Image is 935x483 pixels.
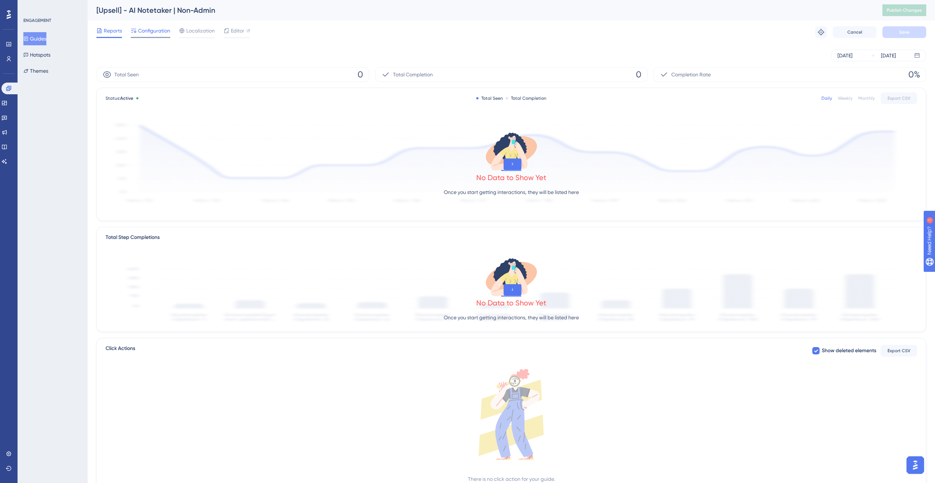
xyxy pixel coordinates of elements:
span: Click Actions [106,344,135,357]
span: Save [899,29,909,35]
span: Status: [106,95,133,101]
span: Cancel [847,29,862,35]
div: ENGAGEMENT [23,18,51,23]
span: Editor [231,26,244,35]
div: Total Seen [476,95,503,101]
span: Reports [104,26,122,35]
span: Active [120,96,133,101]
div: Monthly [858,95,875,101]
div: [DATE] [881,51,896,60]
button: Export CSV [881,92,917,104]
button: Hotspots [23,48,50,61]
span: Publish Changes [887,7,922,13]
button: Themes [23,64,48,77]
span: Export CSV [888,348,911,354]
button: Export CSV [881,345,917,357]
div: [Upsell] - AI Notetaker | Non-Admin [96,5,864,15]
span: Total Completion [393,70,433,79]
div: Daily [821,95,832,101]
span: Need Help? [17,2,46,11]
div: Weekly [838,95,852,101]
div: Total Step Completions [106,233,160,242]
span: Localization [186,26,215,35]
p: Once you start getting interactions, they will be listed here [444,188,579,197]
span: Total Seen [114,70,139,79]
div: No Data to Show Yet [476,298,546,308]
span: Configuration [138,26,170,35]
div: No Data to Show Yet [476,172,546,183]
iframe: UserGuiding AI Assistant Launcher [904,454,926,476]
span: 0% [908,69,920,80]
span: 0 [636,69,641,80]
span: Show deleted elements [822,346,876,355]
div: 1 [51,4,53,9]
button: Save [882,26,926,38]
span: Export CSV [888,95,911,101]
button: Publish Changes [882,4,926,16]
div: [DATE] [837,51,852,60]
button: Guides [23,32,46,45]
button: Cancel [833,26,877,38]
div: Total Completion [506,95,546,101]
span: 0 [358,69,363,80]
span: Completion Rate [671,70,711,79]
p: Once you start getting interactions, they will be listed here [444,313,579,322]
